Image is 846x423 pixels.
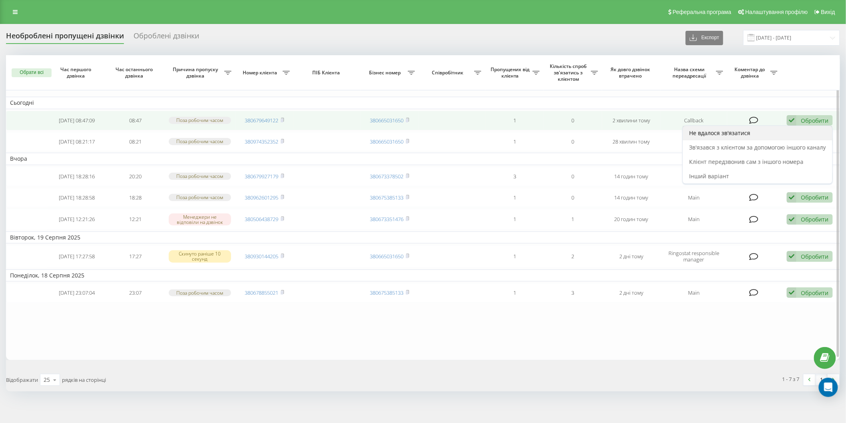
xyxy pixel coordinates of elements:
[245,194,279,201] a: 380962601295
[54,66,100,79] span: Час першого дзвінка
[485,167,544,186] td: 3
[106,188,164,208] td: 18:28
[602,111,660,130] td: 2 хвилини тому
[548,63,591,82] span: Кількість спроб зв'язатись з клієнтом
[731,66,770,79] span: Коментар до дзвінка
[816,374,828,385] a: 1
[245,138,279,145] a: 380974352352
[106,209,164,230] td: 12:21
[689,158,804,166] span: Клієнт передзвонив сам з іншого номера
[106,245,164,267] td: 17:27
[169,289,231,296] div: Поза робочим часом
[48,132,106,152] td: [DATE] 08:21:17
[370,173,404,180] a: 380673378502
[48,167,106,186] td: [DATE] 18:28:16
[245,215,279,223] a: 380506438729
[239,70,283,76] span: Номер клієнта
[12,68,52,77] button: Обрати всі
[301,70,353,76] span: ПІБ Клієнта
[801,215,828,223] div: Обробити
[62,376,106,383] span: рядків на сторінці
[106,111,164,130] td: 08:47
[801,194,828,201] div: Обробити
[106,283,164,303] td: 23:07
[370,138,404,145] a: 380665031650
[48,111,106,130] td: [DATE] 08:47:09
[686,31,723,45] button: Експорт
[370,194,404,201] a: 380675385133
[602,188,660,208] td: 14 годин тому
[602,167,660,186] td: 14 годин тому
[245,289,279,296] a: 380678855021
[801,117,828,124] div: Обробити
[6,231,840,243] td: Вівторок, 19 Серпня 2025
[370,215,404,223] a: 380673351476
[370,253,404,260] a: 380665031650
[169,213,231,225] div: Менеджери не відповіли на дзвінок
[169,194,231,201] div: Поза робочим часом
[370,289,404,296] a: 380675385133
[782,375,800,383] div: 1 - 7 з 7
[245,117,279,124] a: 380679649122
[485,111,544,130] td: 1
[485,188,544,208] td: 1
[544,111,602,130] td: 0
[48,188,106,208] td: [DATE] 18:28:58
[602,245,660,267] td: 2 дні тому
[48,245,106,267] td: [DATE] 17:27:58
[673,9,732,15] span: Реферальна програма
[609,66,654,79] span: Як довго дзвінок втрачено
[544,245,602,267] td: 2
[660,209,727,230] td: Main
[745,9,808,15] span: Налаштування профілю
[245,173,279,180] a: 380679927179
[485,283,544,303] td: 1
[370,117,404,124] a: 380665031650
[602,209,660,230] td: 20 годин тому
[689,129,750,137] span: Не вдалося зв'язатися
[48,283,106,303] td: [DATE] 23:07:04
[660,167,727,186] td: Main
[819,378,838,397] div: Open Intercom Messenger
[168,66,224,79] span: Причина пропуску дзвінка
[801,289,828,297] div: Обробити
[169,173,231,180] div: Поза робочим часом
[485,245,544,267] td: 1
[365,70,408,76] span: Бізнес номер
[544,283,602,303] td: 3
[689,172,729,180] span: Інший варіант
[106,167,164,186] td: 20:20
[6,32,124,44] div: Необроблені пропущені дзвінки
[6,153,840,165] td: Вчора
[544,132,602,152] td: 0
[245,253,279,260] a: 380930144205
[106,132,164,152] td: 08:21
[544,188,602,208] td: 0
[602,132,660,152] td: 28 хвилин тому
[6,97,840,109] td: Сьогодні
[544,209,602,230] td: 1
[485,209,544,230] td: 1
[485,132,544,152] td: 1
[489,66,533,79] span: Пропущених від клієнта
[660,111,727,130] td: Callback
[169,138,231,145] div: Поза робочим часом
[660,283,727,303] td: Main
[6,269,840,281] td: Понеділок, 18 Серпня 2025
[660,132,727,152] td: Callback
[544,167,602,186] td: 0
[423,70,475,76] span: Співробітник
[660,245,727,267] td: Ringostat responsible manager
[169,117,231,124] div: Поза робочим часом
[821,9,835,15] span: Вихід
[113,66,158,79] span: Час останнього дзвінка
[664,66,716,79] span: Назва схеми переадресації
[801,253,828,260] div: Обробити
[660,188,727,208] td: Main
[689,144,826,151] span: Зв'язався з клієнтом за допомогою іншого каналу
[134,32,199,44] div: Оброблені дзвінки
[44,376,50,384] div: 25
[602,283,660,303] td: 2 дні тому
[169,250,231,262] div: Скинуто раніше 10 секунд
[6,376,38,383] span: Відображати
